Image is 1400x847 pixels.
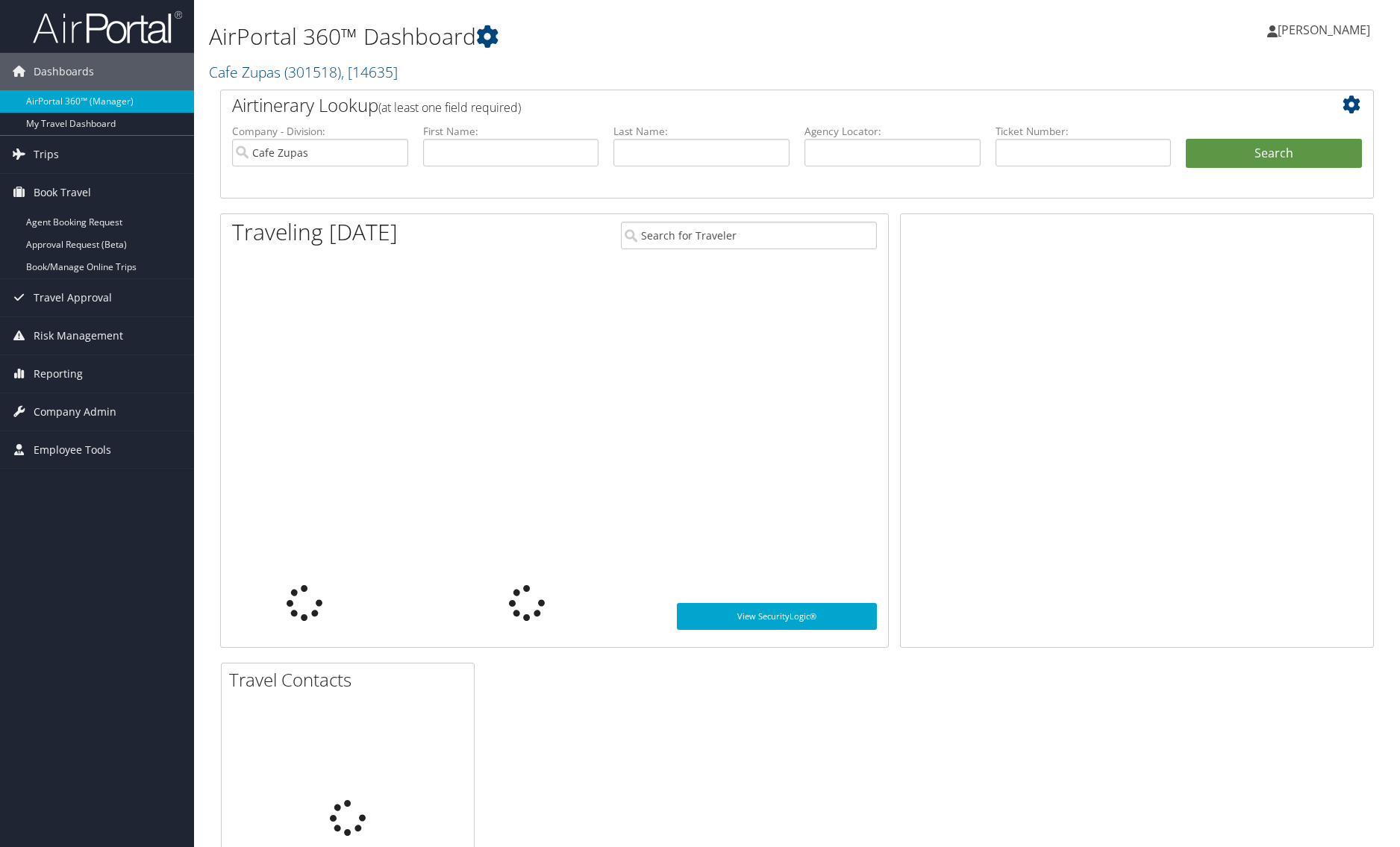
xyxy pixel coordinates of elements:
span: (at least one field required) [378,99,521,116]
span: Book Travel [34,174,91,211]
span: [PERSON_NAME] [1278,22,1370,38]
span: Travel Approval [34,279,112,316]
a: View SecurityLogic® [677,603,877,630]
h2: Airtinerary Lookup [232,93,1266,118]
label: Ticket Number: [996,124,1172,139]
h1: Traveling [DATE] [232,216,398,248]
label: Last Name: [613,124,790,139]
img: airportal-logo.png [33,10,182,45]
span: Trips [34,136,59,173]
a: [PERSON_NAME] [1267,7,1385,52]
h1: AirPortal 360™ Dashboard [209,21,993,52]
label: Company - Division: [232,124,408,139]
span: Dashboards [34,53,94,90]
span: , [ 14635 ] [341,62,398,82]
label: First Name: [423,124,599,139]
span: Risk Management [34,317,123,354]
span: ( 301518 ) [284,62,341,82]
a: Cafe Zupas [209,62,398,82]
span: Employee Tools [34,431,111,469]
span: Company Admin [34,393,116,431]
span: Reporting [34,355,83,393]
input: Search for Traveler [621,222,876,249]
label: Agency Locator: [804,124,981,139]
button: Search [1186,139,1362,169]
h2: Travel Contacts [229,667,474,693]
